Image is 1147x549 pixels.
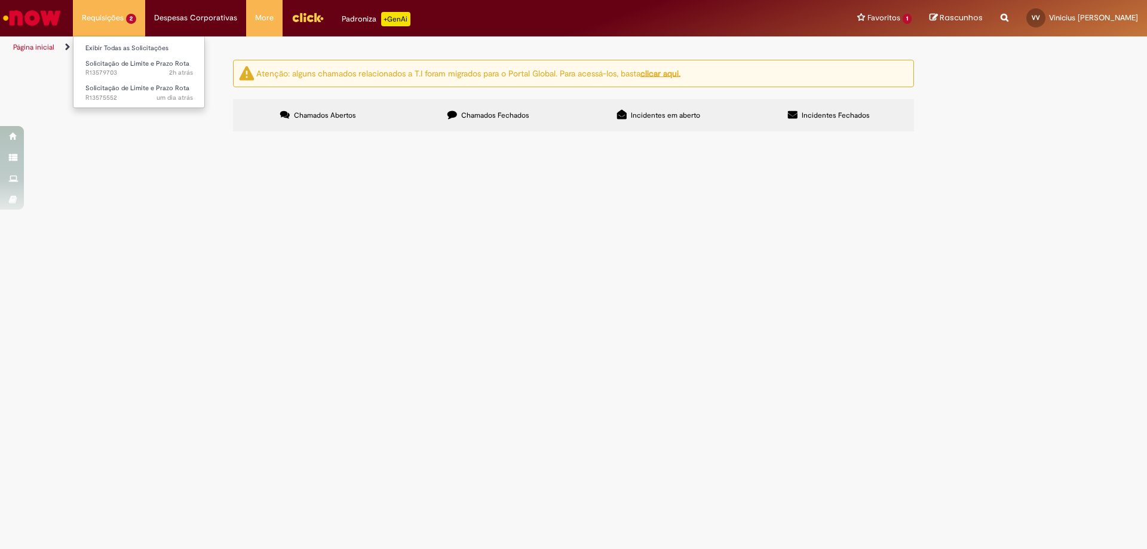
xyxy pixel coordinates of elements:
p: +GenAi [381,12,410,26]
span: Chamados Abertos [294,111,356,120]
a: clicar aqui. [640,68,680,78]
a: Exibir Todas as Solicitações [73,42,205,55]
span: R13579703 [85,68,193,78]
a: Aberto R13575552 : Solicitação de Limite e Prazo Rota [73,82,205,104]
time: 29/09/2025 10:05:30 [157,93,193,102]
ul: Requisições [73,36,205,108]
span: Requisições [82,12,124,24]
span: Incidentes em aberto [631,111,700,120]
img: ServiceNow [1,6,63,30]
span: um dia atrás [157,93,193,102]
ng-bind-html: Atenção: alguns chamados relacionados a T.I foram migrados para o Portal Global. Para acessá-los,... [256,68,680,78]
span: R13575552 [85,93,193,103]
span: 2 [126,14,136,24]
a: Rascunhos [930,13,983,24]
img: click_logo_yellow_360x200.png [292,8,324,26]
ul: Trilhas de página [9,36,756,59]
span: Rascunhos [940,12,983,23]
a: Aberto R13579703 : Solicitação de Limite e Prazo Rota [73,57,205,79]
a: Página inicial [13,42,54,52]
span: More [255,12,274,24]
span: Vinicius [PERSON_NAME] [1049,13,1138,23]
span: Solicitação de Limite e Prazo Rota [85,59,189,68]
span: 2h atrás [169,68,193,77]
span: Solicitação de Limite e Prazo Rota [85,84,189,93]
span: Favoritos [867,12,900,24]
span: Chamados Fechados [461,111,529,120]
span: Despesas Corporativas [154,12,237,24]
div: Padroniza [342,12,410,26]
span: 1 [903,14,912,24]
span: VV [1032,14,1040,22]
span: Incidentes Fechados [802,111,870,120]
